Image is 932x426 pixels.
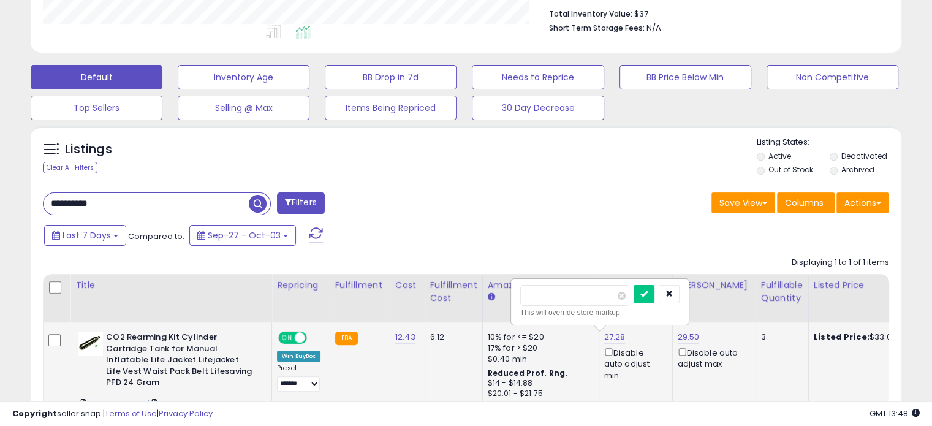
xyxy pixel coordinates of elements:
div: [PERSON_NAME] [678,279,751,292]
b: Short Term Storage Fees: [549,23,645,33]
div: Fulfillment Cost [430,279,477,305]
span: OFF [305,333,325,343]
button: Selling @ Max [178,96,309,120]
a: 12.43 [395,331,415,343]
b: CO2 Rearming Kit Cylinder Cartridge Tank for Manual Inflatable Life Jacket Lifejacket Life Vest W... [106,332,255,392]
b: Reduced Prof. Rng. [488,368,568,378]
div: Clear All Filters [43,162,97,173]
div: Disable auto adjust min [604,346,663,381]
li: $37 [549,6,880,20]
button: Last 7 Days [44,225,126,246]
div: Preset: [277,364,320,392]
button: Items Being Repriced [325,96,457,120]
button: 30 Day Decrease [472,96,604,120]
div: Amazon Fees [488,279,594,292]
button: Sep-27 - Oct-03 [189,225,296,246]
span: Columns [785,197,824,209]
a: Privacy Policy [159,408,213,419]
img: 413Lt4CKNUL._SL40_.jpg [78,332,103,356]
button: BB Drop in 7d [325,65,457,89]
div: 3 [761,332,799,343]
div: Fulfillable Quantity [761,279,803,305]
div: Title [75,279,267,292]
div: $0.40 min [488,354,589,365]
button: Non Competitive [767,65,898,89]
div: Displaying 1 to 1 of 1 items [792,257,889,268]
p: Listing States: [757,137,901,148]
b: Listed Price: [814,331,869,343]
a: B0D5LST2B6 [104,398,146,409]
button: Save View [711,192,775,213]
div: 6.12 [430,332,473,343]
span: | SKU: W4349 [148,398,198,408]
label: Archived [841,164,874,175]
label: Deactivated [841,151,887,161]
span: Last 7 Days [63,229,111,242]
div: $33.04 [814,332,915,343]
div: seller snap | | [12,408,213,420]
div: This will override store markup [520,306,680,319]
b: Total Inventory Value: [549,9,632,19]
a: 29.50 [678,331,700,343]
button: BB Price Below Min [619,65,751,89]
span: 2025-10-11 13:48 GMT [869,408,920,419]
label: Out of Stock [768,164,813,175]
button: Actions [836,192,889,213]
div: Repricing [277,279,325,292]
span: Compared to: [128,230,184,242]
button: Filters [277,192,325,214]
a: 27.28 [604,331,626,343]
div: $20.01 - $21.75 [488,389,589,399]
button: Top Sellers [31,96,162,120]
button: Columns [777,192,835,213]
span: ON [279,333,295,343]
button: Needs to Reprice [472,65,604,89]
strong: Copyright [12,408,57,419]
a: Terms of Use [105,408,157,419]
h5: Listings [65,141,112,158]
small: Amazon Fees. [488,292,495,303]
button: Inventory Age [178,65,309,89]
div: Fulfillment [335,279,385,292]
span: Sep-27 - Oct-03 [208,229,281,242]
div: 10% for <= $20 [488,332,589,343]
div: Listed Price [814,279,920,292]
label: Active [768,151,791,161]
div: $14 - $14.88 [488,378,589,389]
small: FBA [335,332,358,345]
button: Default [31,65,162,89]
div: 17% for > $20 [488,343,589,354]
div: Win BuyBox [277,351,320,362]
div: Disable auto adjust max [678,346,746,370]
div: Cost [395,279,420,292]
span: N/A [646,22,661,34]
